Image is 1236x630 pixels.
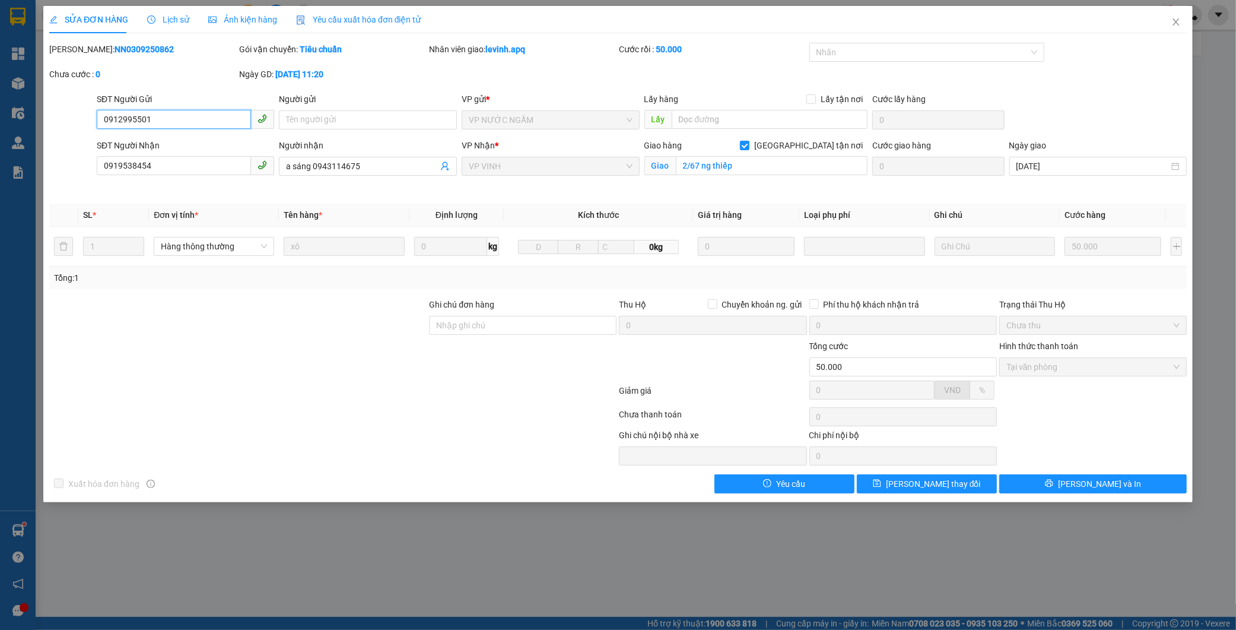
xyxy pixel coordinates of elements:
[284,210,322,220] span: Tên hàng
[714,474,854,493] button: exclamation-circleYêu cầu
[644,156,676,175] span: Giao
[96,69,100,79] b: 0
[1171,237,1182,256] button: plus
[1058,477,1141,490] span: [PERSON_NAME] và In
[239,43,427,56] div: Gói vận chuyển:
[619,300,646,309] span: Thu Hộ
[49,43,237,56] div: [PERSON_NAME]:
[49,15,128,24] span: SỬA ĐƠN HÀNG
[935,237,1055,256] input: Ghi Chú
[1006,358,1180,376] span: Tại văn phòng
[469,111,633,129] span: VP NƯỚC NGẦM
[698,237,795,256] input: 0
[644,94,679,104] span: Lấy hàng
[1006,316,1180,334] span: Chưa thu
[672,110,868,129] input: Dọc đường
[49,68,237,81] div: Chưa cước :
[429,300,494,309] label: Ghi chú đơn hàng
[886,477,981,490] span: [PERSON_NAME] thay đổi
[1045,479,1053,489] span: printer
[944,385,961,395] span: VND
[872,110,1005,129] input: Cước lấy hàng
[429,316,617,335] input: Ghi chú đơn hàng
[619,429,806,447] div: Ghi chú nội bộ nhà xe
[618,408,808,429] div: Chưa thanh toán
[558,240,598,254] input: R
[979,385,985,395] span: %
[763,479,771,489] span: exclamation-circle
[258,160,267,170] span: phone
[63,477,144,490] span: Xuất hóa đơn hàng
[872,141,931,150] label: Cước giao hàng
[930,204,1060,227] th: Ghi chú
[873,479,881,489] span: save
[872,157,1005,176] input: Cước giao hàng
[208,15,217,24] span: picture
[147,480,155,488] span: info-circle
[598,240,634,254] input: C
[857,474,997,493] button: save[PERSON_NAME] thay đổi
[239,68,427,81] div: Ngày GD:
[54,271,477,284] div: Tổng: 1
[676,156,868,175] input: Giao tận nơi
[644,110,672,129] span: Lấy
[999,341,1078,351] label: Hình thức thanh toán
[279,139,457,152] div: Người nhận
[462,93,640,106] div: VP gửi
[809,429,997,447] div: Chi phí nội bộ
[54,237,73,256] button: delete
[154,210,198,220] span: Đơn vị tính
[279,93,457,106] div: Người gửi
[97,93,275,106] div: SĐT Người Gửi
[161,238,267,255] span: Hàng thông thường
[296,15,421,24] span: Yêu cầu xuất hóa đơn điện tử
[436,210,478,220] span: Định lượng
[83,210,93,220] span: SL
[634,240,679,254] span: 0kg
[487,237,499,256] span: kg
[300,45,342,54] b: Tiêu chuẩn
[619,43,806,56] div: Cước rồi :
[999,474,1187,493] button: printer[PERSON_NAME] và In
[1065,237,1161,256] input: 0
[49,15,58,24] span: edit
[258,114,267,124] span: phone
[1159,6,1193,39] button: Close
[656,45,682,54] b: 50.000
[147,15,155,24] span: clock-circle
[1009,141,1047,150] label: Ngày giao
[296,15,306,25] img: icon
[115,45,174,54] b: NN0309250862
[644,141,682,150] span: Giao hàng
[809,341,849,351] span: Tổng cước
[578,210,619,220] span: Kích thước
[816,93,868,106] span: Lấy tận nơi
[1065,210,1105,220] span: Cước hàng
[518,240,558,254] input: D
[284,237,404,256] input: VD: Bàn, Ghế
[717,298,807,311] span: Chuyển khoản ng. gửi
[819,298,924,311] span: Phí thu hộ khách nhận trả
[799,204,929,227] th: Loại phụ phí
[275,69,323,79] b: [DATE] 11:20
[618,384,808,405] div: Giảm giá
[698,210,742,220] span: Giá trị hàng
[749,139,868,152] span: [GEOGRAPHIC_DATA] tận nơi
[1171,17,1181,27] span: close
[208,15,277,24] span: Ảnh kiện hàng
[429,43,617,56] div: Nhân viên giao:
[1016,160,1170,173] input: Ngày giao
[97,139,275,152] div: SĐT Người Nhận
[462,141,495,150] span: VP Nhận
[999,298,1187,311] div: Trạng thái Thu Hộ
[872,94,926,104] label: Cước lấy hàng
[776,477,805,490] span: Yêu cầu
[440,162,450,171] span: user-add
[485,45,525,54] b: levinh.apq
[147,15,189,24] span: Lịch sử
[469,157,633,175] span: VP VINH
